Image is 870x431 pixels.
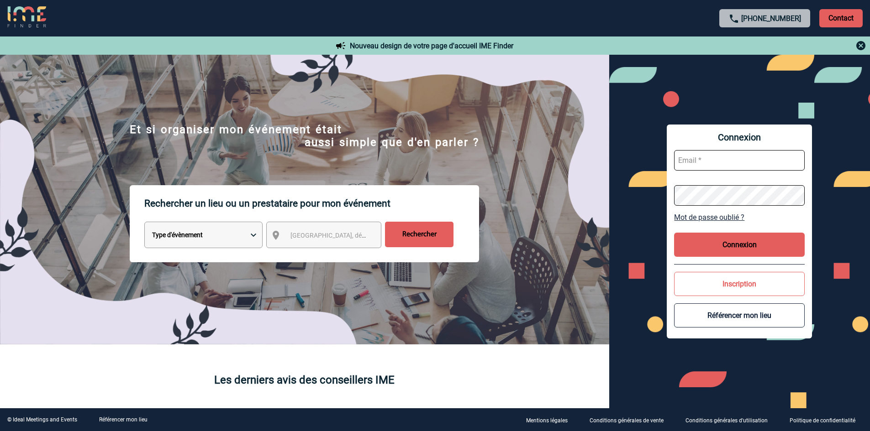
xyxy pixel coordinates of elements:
p: Mentions légales [526,417,568,424]
img: call-24-px.png [728,13,739,24]
input: Rechercher [385,222,453,247]
p: Conditions générales d'utilisation [685,417,768,424]
p: Politique de confidentialité [790,417,855,424]
a: Mot de passe oublié ? [674,213,805,222]
p: Conditions générales de vente [590,417,664,424]
span: Connexion [674,132,805,143]
a: Référencer mon lieu [99,416,148,423]
a: Mentions légales [519,415,582,424]
p: Contact [819,9,863,27]
a: Politique de confidentialité [782,415,870,424]
div: © Ideal Meetings and Events [7,416,77,423]
a: Conditions générales d'utilisation [678,415,782,424]
span: [GEOGRAPHIC_DATA], département, région... [290,232,417,239]
input: Email * [674,150,805,171]
button: Connexion [674,233,805,257]
button: Inscription [674,272,805,296]
p: Rechercher un lieu ou un prestataire pour mon événement [144,185,479,222]
a: [PHONE_NUMBER] [741,14,801,23]
a: Conditions générales de vente [582,415,678,424]
button: Référencer mon lieu [674,303,805,327]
